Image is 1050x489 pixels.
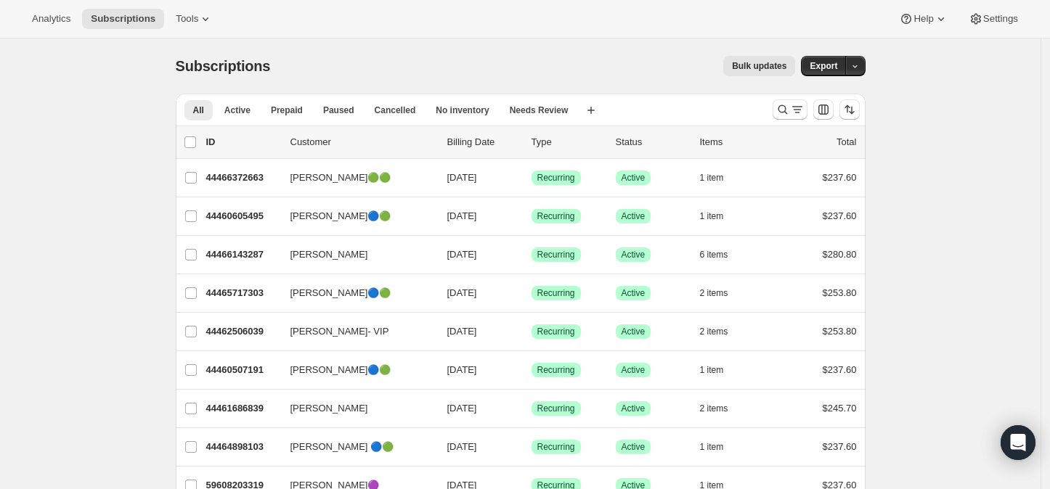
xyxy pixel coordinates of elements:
[700,135,773,149] div: Items
[1001,425,1035,460] div: Open Intercom Messenger
[773,99,807,120] button: Search and filter results
[700,283,744,303] button: 2 items
[290,363,391,377] span: [PERSON_NAME]🔵🟢
[700,244,744,265] button: 6 items
[206,206,857,226] div: 44460605495[PERSON_NAME]🔵🟢[DATE]SuccessRecurringSuccessActive1 item$237.60
[447,210,477,221] span: [DATE]
[375,104,416,116] span: Cancelled
[82,9,164,29] button: Subscriptions
[510,104,569,116] span: Needs Review
[447,364,477,375] span: [DATE]
[823,249,857,260] span: $280.80
[960,9,1027,29] button: Settings
[616,135,688,149] p: Status
[206,209,279,223] p: 44460605495
[622,403,646,414] span: Active
[176,13,198,25] span: Tools
[447,135,520,149] p: Billing Date
[206,398,857,419] div: 44461686839[PERSON_NAME][DATE]SuccessRecurringSuccessActive2 items$245.70
[823,172,857,183] span: $237.60
[700,321,744,342] button: 2 items
[271,104,303,116] span: Prepaid
[282,282,427,305] button: [PERSON_NAME]🔵🟢
[447,403,477,414] span: [DATE]
[91,13,155,25] span: Subscriptions
[290,135,436,149] p: Customer
[579,100,603,120] button: Create new view
[700,364,724,376] span: 1 item
[290,286,391,300] span: [PERSON_NAME]🔵🟢
[447,249,477,260] span: [DATE]
[537,249,575,260] span: Recurring
[823,441,857,452] span: $237.60
[206,324,279,339] p: 44462506039
[537,403,575,414] span: Recurring
[823,403,857,414] span: $245.70
[823,326,857,337] span: $253.80
[282,435,427,459] button: [PERSON_NAME] 🔵🟢
[206,247,279,262] p: 44466143287
[282,397,427,420] button: [PERSON_NAME]
[813,99,834,120] button: Customize table column order and visibility
[890,9,956,29] button: Help
[700,437,740,457] button: 1 item
[622,287,646,299] span: Active
[176,58,271,74] span: Subscriptions
[700,206,740,226] button: 1 item
[282,358,427,382] button: [PERSON_NAME]🔵🟢
[801,56,846,76] button: Export
[823,287,857,298] span: $253.80
[700,360,740,380] button: 1 item
[290,209,391,223] span: [PERSON_NAME]🔵🟢
[282,166,427,189] button: [PERSON_NAME]🟢🟢
[810,60,837,72] span: Export
[290,440,394,454] span: [PERSON_NAME] 🔵🟢
[282,243,427,266] button: [PERSON_NAME]
[323,104,354,116] span: Paused
[700,326,728,337] span: 2 items
[622,326,646,337] span: Active
[206,401,279,416] p: 44461686839
[290,401,368,416] span: [PERSON_NAME]
[206,286,279,300] p: 44465717303
[537,441,575,453] span: Recurring
[839,99,860,120] button: Sort the results
[622,172,646,184] span: Active
[622,441,646,453] span: Active
[622,364,646,376] span: Active
[622,249,646,260] span: Active
[206,244,857,265] div: 44466143287[PERSON_NAME][DATE]SuccessRecurringSuccessActive6 items$280.80
[532,135,604,149] div: Type
[537,210,575,222] span: Recurring
[193,104,204,116] span: All
[823,210,857,221] span: $237.60
[537,364,575,376] span: Recurring
[622,210,646,222] span: Active
[537,326,575,337] span: Recurring
[290,170,391,185] span: [PERSON_NAME]🟢🟢
[206,363,279,377] p: 44460507191
[32,13,70,25] span: Analytics
[436,104,489,116] span: No inventory
[537,287,575,299] span: Recurring
[913,13,933,25] span: Help
[700,172,724,184] span: 1 item
[206,135,857,149] div: IDCustomerBilling DateTypeStatusItemsTotal
[206,168,857,188] div: 44466372663[PERSON_NAME]🟢🟢[DATE]SuccessRecurringSuccessActive1 item$237.60
[206,360,857,380] div: 44460507191[PERSON_NAME]🔵🟢[DATE]SuccessRecurringSuccessActive1 item$237.60
[206,437,857,457] div: 44464898103[PERSON_NAME] 🔵🟢[DATE]SuccessRecurringSuccessActive1 item$237.60
[700,210,724,222] span: 1 item
[700,441,724,453] span: 1 item
[447,287,477,298] span: [DATE]
[732,60,786,72] span: Bulk updates
[206,283,857,303] div: 44465717303[PERSON_NAME]🔵🟢[DATE]SuccessRecurringSuccessActive2 items$253.80
[723,56,795,76] button: Bulk updates
[206,170,279,185] p: 44466372663
[447,441,477,452] span: [DATE]
[837,135,856,149] p: Total
[206,135,279,149] p: ID
[447,172,477,183] span: [DATE]
[23,9,79,29] button: Analytics
[206,440,279,454] p: 44464898103
[290,324,389,339] span: [PERSON_NAME]- VIP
